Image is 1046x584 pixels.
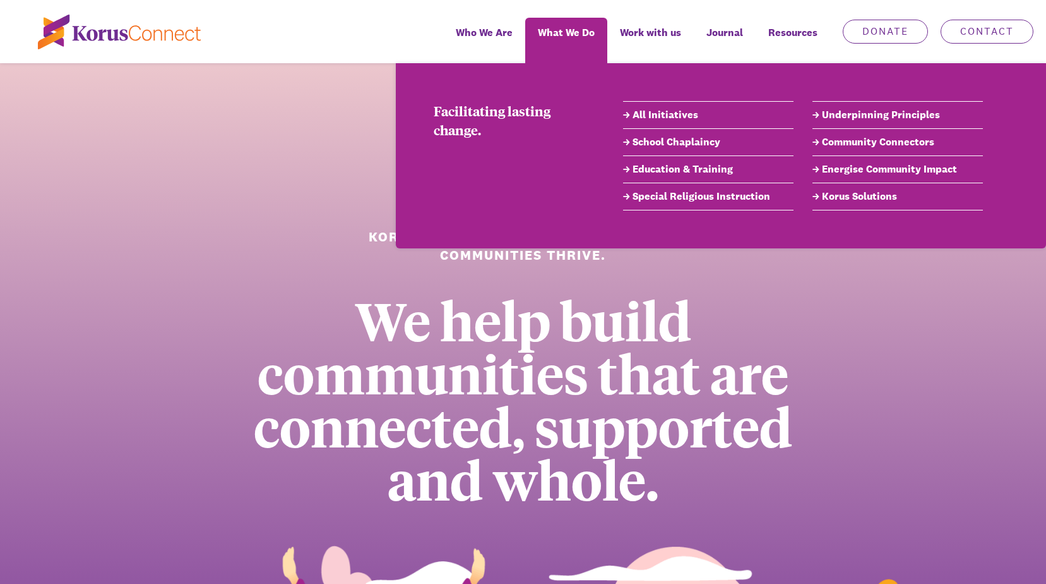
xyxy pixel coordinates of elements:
[941,20,1033,44] a: Contact
[607,18,694,63] a: Work with us
[620,23,681,42] span: Work with us
[623,135,793,150] a: School Chaplaincy
[525,18,607,63] a: What We Do
[812,107,983,123] a: Underpinning Principles
[812,135,983,150] a: Community Connectors
[434,101,585,139] div: Facilitating lasting change.
[843,20,928,44] a: Donate
[694,18,756,63] a: Journal
[456,23,513,42] span: Who We Are
[623,107,793,123] a: All Initiatives
[538,23,595,42] span: What We Do
[812,189,983,204] a: Korus Solutions
[756,18,830,63] div: Resources
[319,228,727,265] h1: Korus Connect helps individuals and communities thrive.
[623,189,793,204] a: Special Religious Instruction
[443,18,525,63] a: Who We Are
[812,162,983,177] a: Energise Community Impact
[706,23,743,42] span: Journal
[623,162,793,177] a: Education & Training
[213,293,833,506] div: We help build communities that are connected, supported and whole.
[38,15,201,49] img: korus-connect%2Fc5177985-88d5-491d-9cd7-4a1febad1357_logo.svg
